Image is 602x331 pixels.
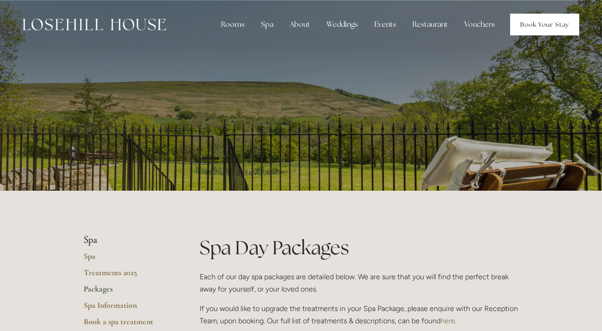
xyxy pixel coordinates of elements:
[200,302,518,327] p: If you would like to upgrade the treatments in your Spa Package, please enquire with our Receptio...
[457,15,502,34] a: Vouchers
[84,284,171,300] a: Packages
[84,251,171,267] a: Spa
[441,316,455,325] a: here
[84,300,171,316] a: Spa Information
[282,15,317,34] div: About
[84,234,171,246] li: Spa
[319,15,365,34] div: Weddings
[214,15,252,34] div: Rooms
[405,15,455,34] div: Restaurant
[23,19,166,30] img: Losehill House
[510,14,579,35] a: Book Your Stay
[254,15,281,34] div: Spa
[200,271,518,295] p: Each of our day spa packages are detailed below. We are sure that you will find the perfect break...
[200,234,518,261] h1: Spa Day Packages
[84,267,171,284] a: Treatments 2025
[367,15,403,34] div: Events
